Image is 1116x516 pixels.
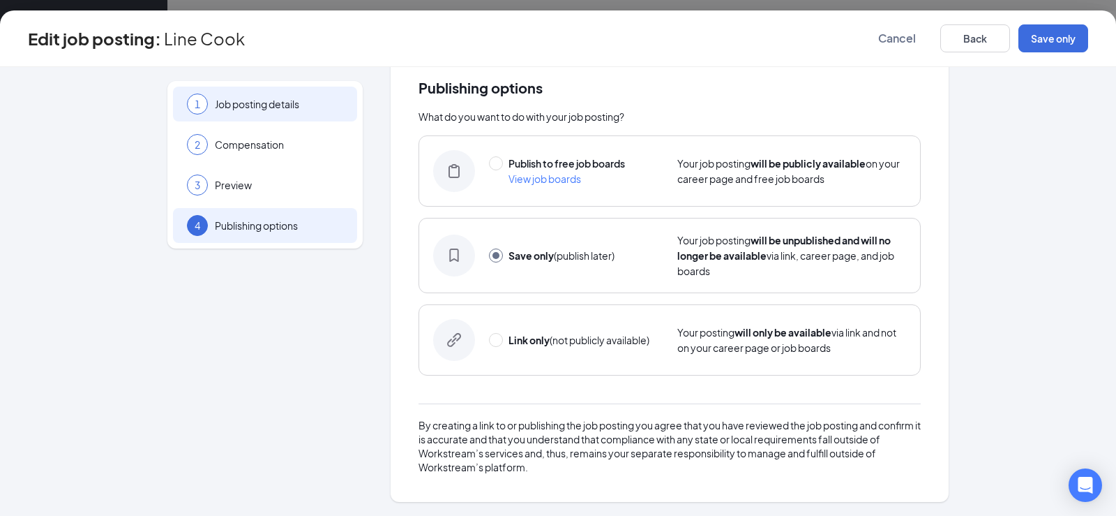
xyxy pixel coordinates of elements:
[418,110,624,123] span: What do you want to do with your job posting?
[447,333,461,347] svg: LinkOnlyIcon
[418,418,921,474] div: By creating a link to or publishing the job posting you agree that you have reviewed the job post...
[508,334,649,346] span: (not publicly available)
[418,81,921,95] span: Publishing options
[508,157,625,170] span: Publish to free job boards
[508,249,614,262] span: (publish later)
[862,24,932,52] button: Cancel
[447,249,461,263] svg: SaveOnlyIcon
[215,178,343,192] span: Preview
[677,234,894,277] span: Your job posting via link, career page, and job boards
[447,164,461,178] svg: BoardIcon
[195,97,200,111] span: 1
[164,31,245,45] span: Line Cook
[508,249,554,262] strong: Save only
[195,138,200,152] span: 2
[751,157,866,170] strong: will be publicly available
[195,178,200,192] span: 3
[677,157,900,185] span: Your job posting on your career page and free job boards
[878,31,916,45] span: Cancel
[508,334,550,346] strong: Link only
[940,24,1010,52] button: Back
[215,138,343,152] span: Compensation
[1018,24,1088,52] button: Save only
[215,219,343,233] span: Publishing options
[677,326,896,354] span: Your posting via link and not on your career page or job boards
[508,172,581,185] span: View job boards
[28,27,161,50] h3: Edit job posting:
[195,219,200,233] span: 4
[677,234,891,262] strong: will be unpublished and will no longer be available
[215,97,343,111] span: Job posting details
[1069,469,1102,502] div: Open Intercom Messenger
[734,326,831,339] strong: will only be available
